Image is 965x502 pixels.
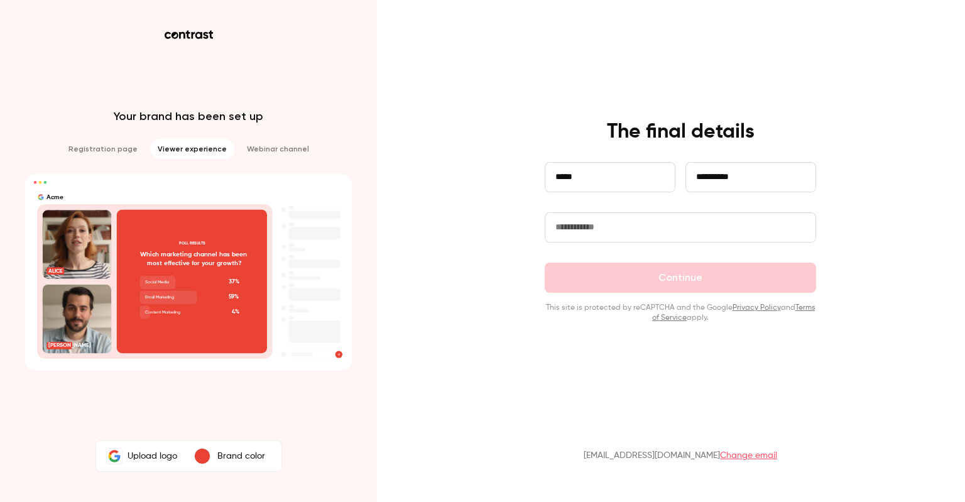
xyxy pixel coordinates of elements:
[239,139,317,159] li: Webinar channel
[720,451,777,460] a: Change email
[652,304,815,322] a: Terms of Service
[99,444,185,469] label: AcmeUpload logo
[733,304,781,312] a: Privacy Policy
[607,119,755,145] h4: The final details
[185,444,279,469] button: Brand color
[114,109,263,124] p: Your brand has been set up
[217,450,265,462] p: Brand color
[545,303,816,323] p: This site is protected by reCAPTCHA and the Google and apply.
[584,449,777,462] p: [EMAIL_ADDRESS][DOMAIN_NAME]
[107,449,122,464] img: Acme
[150,139,234,159] li: Viewer experience
[61,139,145,159] li: Registration page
